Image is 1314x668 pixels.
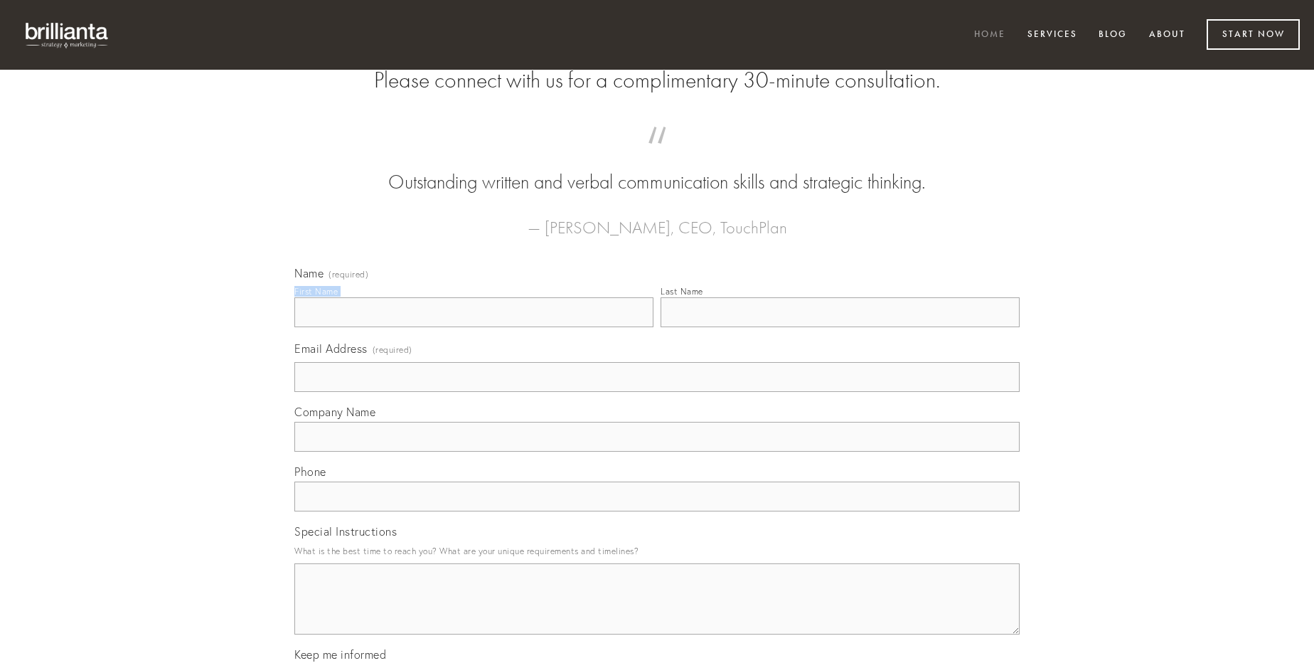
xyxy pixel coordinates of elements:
[965,23,1015,47] a: Home
[294,465,326,479] span: Phone
[1140,23,1195,47] a: About
[294,286,338,297] div: First Name
[1207,19,1300,50] a: Start Now
[294,405,375,419] span: Company Name
[1089,23,1136,47] a: Blog
[294,541,1020,561] p: What is the best time to reach you? What are your unique requirements and timelines?
[14,14,121,55] img: brillianta - research, strategy, marketing
[294,341,368,356] span: Email Address
[328,270,368,279] span: (required)
[294,647,386,662] span: Keep me informed
[294,67,1020,94] h2: Please connect with us for a complimentary 30-minute consultation.
[294,524,397,539] span: Special Instructions
[317,141,997,196] blockquote: Outstanding written and verbal communication skills and strategic thinking.
[317,196,997,242] figcaption: — [PERSON_NAME], CEO, TouchPlan
[373,340,412,359] span: (required)
[317,141,997,169] span: “
[661,286,703,297] div: Last Name
[294,266,324,280] span: Name
[1018,23,1086,47] a: Services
